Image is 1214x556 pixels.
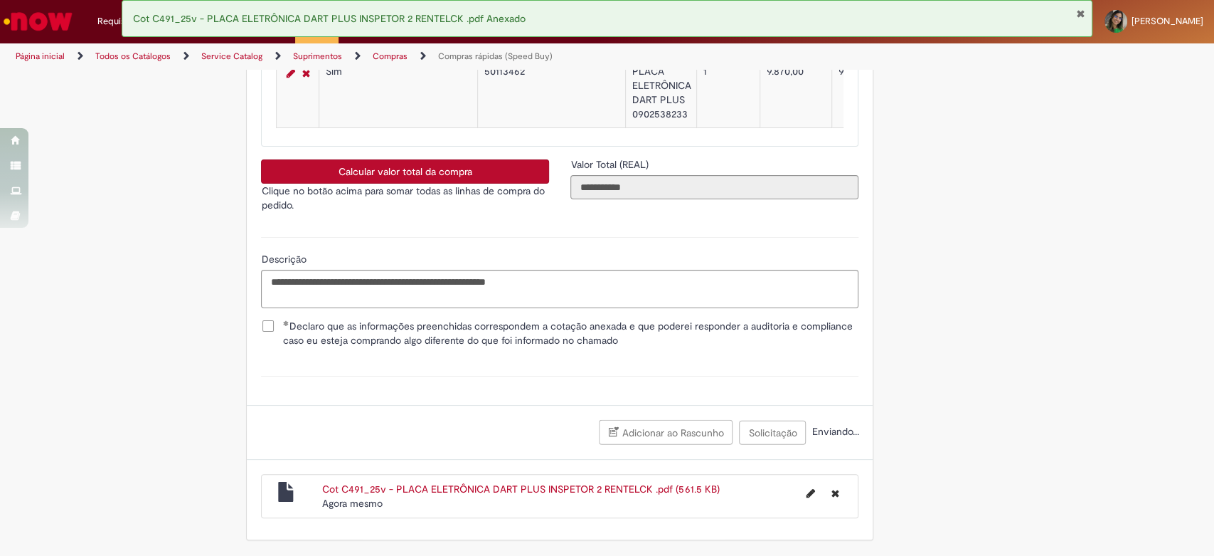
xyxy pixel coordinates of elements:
[322,497,383,510] span: Agora mesmo
[11,43,799,70] ul: Trilhas de página
[261,184,549,212] p: Clique no botão acima para somar todas as linhas de compra do pedido.
[822,482,847,505] button: Excluir Cot C491_25v - PLACA ELETRÔNICA DART PLUS INSPETOR 2 RENTELCK .pdf
[95,51,171,62] a: Todos os Catálogos
[282,320,289,326] span: Obrigatório Preenchido
[570,175,858,199] input: Valor Total (REAL)
[478,59,626,128] td: 50113462
[97,14,147,28] span: Requisições
[697,59,760,128] td: 1
[261,253,309,266] span: Descrição
[261,159,549,184] button: Calcular valor total da compra
[201,51,262,62] a: Service Catalog
[1075,8,1085,19] button: Fechar Notificação
[293,51,342,62] a: Suprimentos
[373,51,408,62] a: Compras
[319,59,478,128] td: Sim
[322,497,383,510] time: 27/09/2025 19:38:35
[16,51,65,62] a: Página inicial
[282,65,298,82] a: Editar Linha 1
[809,425,858,438] span: Enviando...
[298,65,313,82] a: Remover linha 1
[1,7,75,36] img: ServiceNow
[261,270,858,308] textarea: Descrição
[1132,15,1203,27] span: [PERSON_NAME]
[322,483,719,495] a: Cot C491_25v - PLACA ELETRÔNICA DART PLUS INSPETOR 2 RENTELCK .pdf (561.5 KB)
[570,157,651,172] label: Somente leitura - Valor Total (REAL)
[570,158,651,171] span: Somente leitura - Valor Total (REAL)
[438,51,553,62] a: Compras rápidas (Speed Buy)
[832,59,923,128] td: 9.870,00
[797,482,823,505] button: Editar nome de arquivo Cot C491_25v - PLACA ELETRÔNICA DART PLUS INSPETOR 2 RENTELCK .pdf
[760,59,832,128] td: 9.870,00
[626,59,697,128] td: PLACA ELETRÔNICA DART PLUS 0902538233
[282,319,858,347] span: Declaro que as informações preenchidas correspondem a cotação anexada e que poderei responder a a...
[133,12,526,25] span: Cot C491_25v - PLACA ELETRÔNICA DART PLUS INSPETOR 2 RENTELCK .pdf Anexado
